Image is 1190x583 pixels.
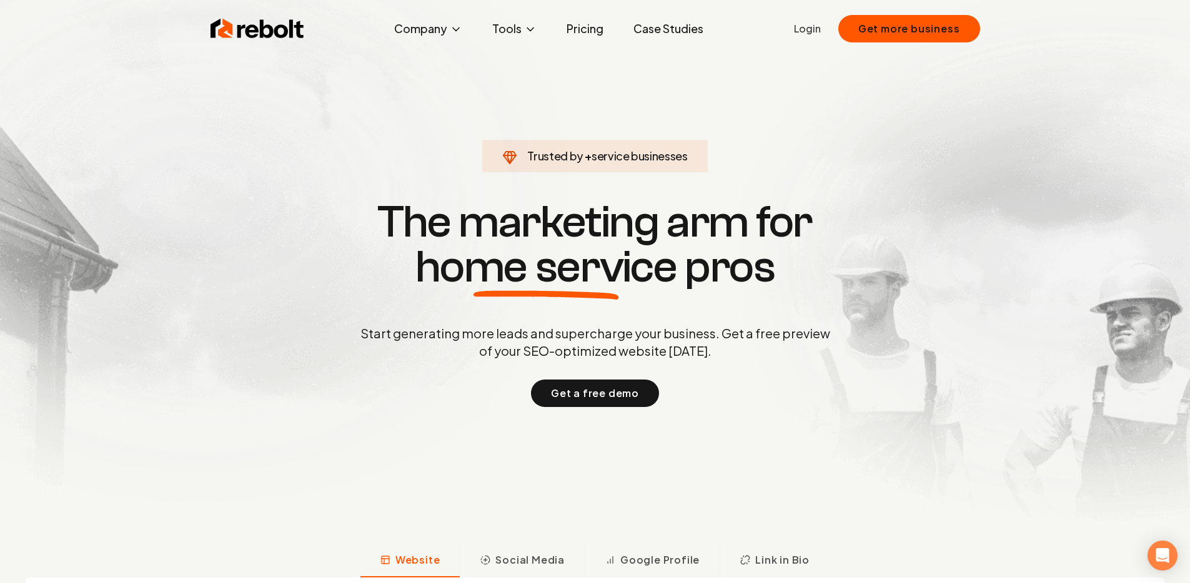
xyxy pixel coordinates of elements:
h1: The marketing arm for pros [295,200,895,290]
a: Login [794,21,821,36]
button: Social Media [460,545,585,577]
button: Website [360,545,460,577]
p: Start generating more leads and supercharge your business. Get a free preview of your SEO-optimiz... [358,325,833,360]
span: Link in Bio [755,552,810,567]
button: Tools [482,16,547,41]
button: Link in Bio [720,545,830,577]
a: Case Studies [623,16,713,41]
div: Open Intercom Messenger [1148,541,1178,571]
span: service businesses [592,149,688,163]
span: home service [415,245,677,290]
span: Trusted by [527,149,583,163]
a: Pricing [557,16,613,41]
button: Get more business [838,15,980,42]
span: Social Media [495,552,565,567]
span: Website [395,552,440,567]
span: Google Profile [620,552,700,567]
button: Company [384,16,472,41]
button: Get a free demo [531,380,659,407]
img: Rebolt Logo [211,16,304,41]
span: + [585,149,592,163]
button: Google Profile [585,545,720,577]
